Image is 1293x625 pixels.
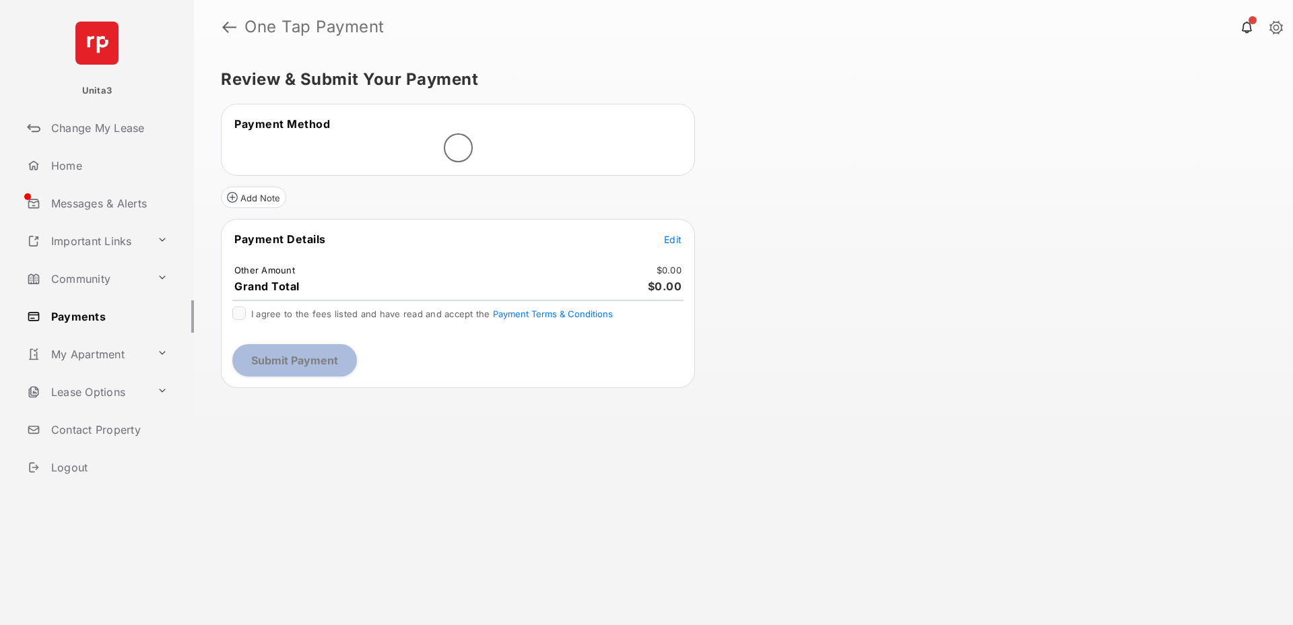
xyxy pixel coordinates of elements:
button: Submit Payment [232,344,357,376]
a: Payments [22,300,194,333]
p: Unita3 [82,84,112,98]
span: I agree to the fees listed and have read and accept the [251,308,613,319]
button: Edit [664,232,682,246]
button: I agree to the fees listed and have read and accept the [493,308,613,319]
span: Payment Details [234,232,326,246]
button: Add Note [221,187,286,208]
td: Other Amount [234,264,296,276]
a: Community [22,263,152,295]
a: My Apartment [22,338,152,370]
a: Change My Lease [22,112,194,144]
img: svg+xml;base64,PHN2ZyB4bWxucz0iaHR0cDovL3d3dy53My5vcmcvMjAwMC9zdmciIHdpZHRoPSI2NCIgaGVpZ2h0PSI2NC... [75,22,119,65]
a: Home [22,150,194,182]
h5: Review & Submit Your Payment [221,71,1255,88]
a: Messages & Alerts [22,187,194,220]
a: Logout [22,451,194,484]
a: Important Links [22,225,152,257]
a: Contact Property [22,414,194,446]
span: Payment Method [234,117,330,131]
span: Edit [664,234,682,245]
strong: One Tap Payment [244,19,385,35]
span: $0.00 [648,279,682,293]
td: $0.00 [656,264,682,276]
a: Lease Options [22,376,152,408]
span: Grand Total [234,279,300,293]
